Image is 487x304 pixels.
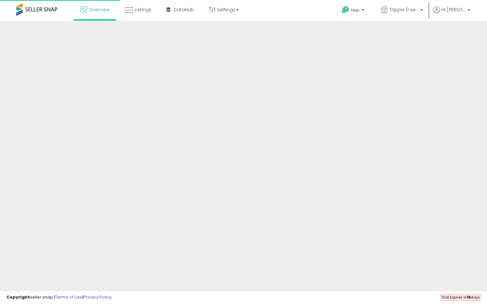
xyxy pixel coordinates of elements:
span: Help [351,7,360,13]
span: DataHub [174,6,194,13]
span: Tripple 0 seller [389,6,418,13]
a: Help [337,1,371,21]
a: Hi [PERSON_NAME] [433,6,470,21]
i: Get Help [341,6,349,14]
span: Hi [PERSON_NAME] [442,6,466,13]
span: Overview [89,6,110,13]
span: Listings [135,6,151,13]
